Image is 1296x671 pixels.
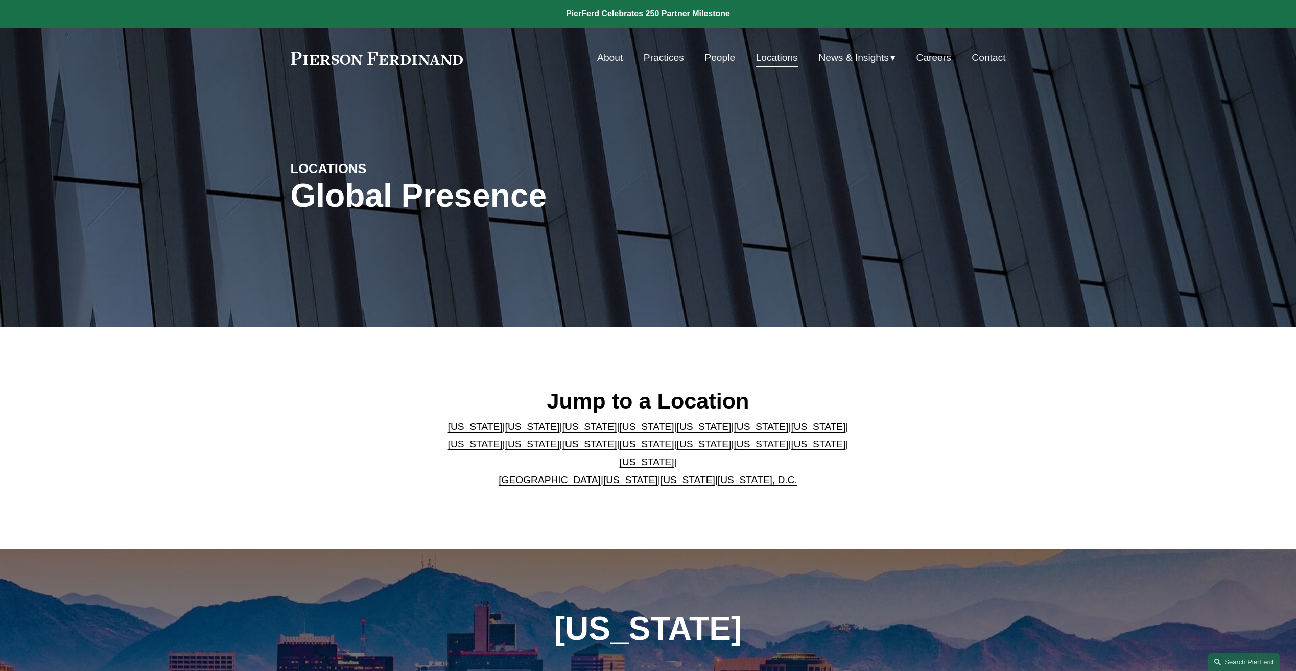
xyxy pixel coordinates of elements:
a: [US_STATE] [734,439,788,449]
a: [US_STATE] [505,439,560,449]
h1: [US_STATE] [499,610,797,648]
a: [US_STATE] [661,474,715,485]
a: [US_STATE] [620,421,674,432]
a: [US_STATE] [676,421,731,432]
h1: Global Presence [291,177,767,214]
a: [US_STATE] [620,457,674,467]
a: folder dropdown [818,48,896,67]
h2: Jump to a Location [439,388,857,414]
a: [US_STATE] [562,439,617,449]
a: [US_STATE] [791,421,845,432]
a: [US_STATE] [505,421,560,432]
a: [US_STATE] [562,421,617,432]
a: [US_STATE], D.C. [718,474,797,485]
a: Contact [972,48,1005,67]
a: [US_STATE] [603,474,658,485]
h4: LOCATIONS [291,160,469,177]
a: Practices [644,48,684,67]
a: [US_STATE] [676,439,731,449]
a: [US_STATE] [448,439,503,449]
a: Locations [756,48,798,67]
a: About [597,48,623,67]
span: News & Insights [818,49,889,67]
a: People [704,48,735,67]
a: [US_STATE] [791,439,845,449]
a: Careers [916,48,951,67]
a: [US_STATE] [620,439,674,449]
a: [US_STATE] [448,421,503,432]
a: Search this site [1208,653,1280,671]
a: [GEOGRAPHIC_DATA] [499,474,601,485]
a: [US_STATE] [734,421,788,432]
p: | | | | | | | | | | | | | | | | | | [439,418,857,489]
